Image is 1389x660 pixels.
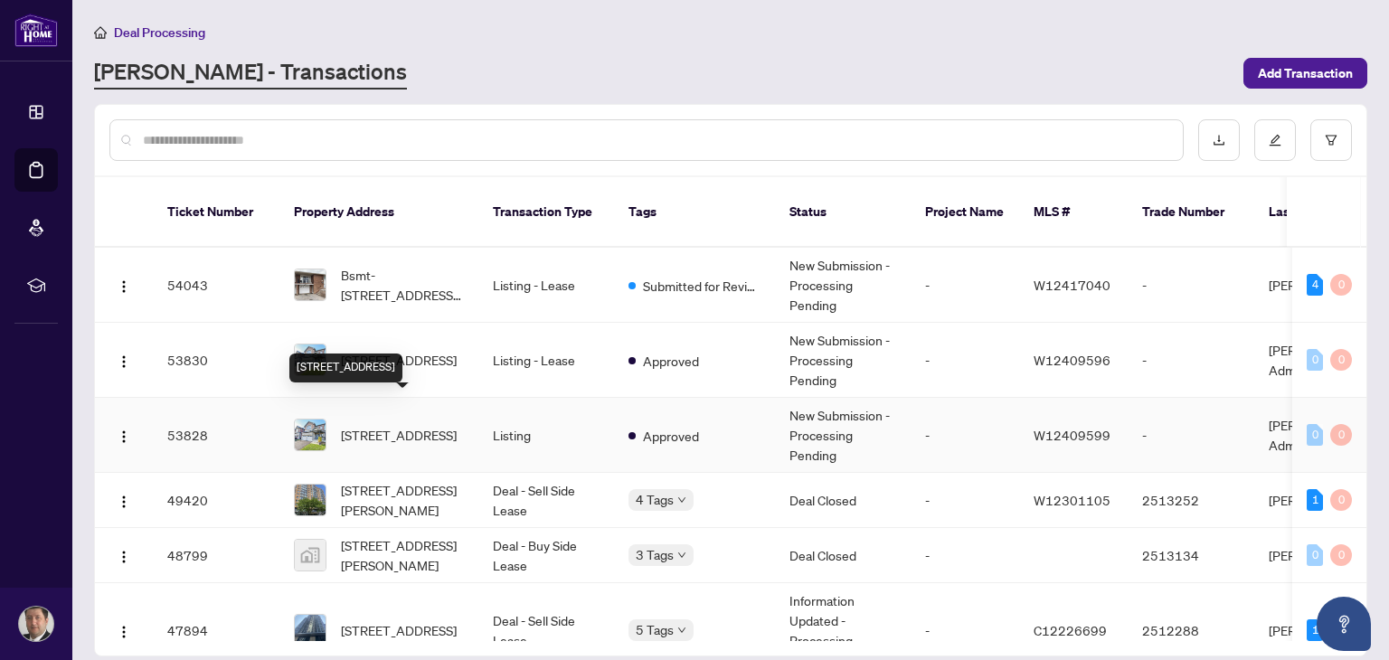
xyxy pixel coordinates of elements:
img: Profile Icon [19,607,53,641]
div: 0 [1330,349,1352,371]
div: 0 [1330,424,1352,446]
span: [STREET_ADDRESS][PERSON_NAME] [341,535,464,575]
span: C12226699 [1034,622,1107,638]
td: 53830 [153,323,279,398]
div: 0 [1330,544,1352,566]
img: thumbnail-img [295,485,326,515]
a: [PERSON_NAME] - Transactions [94,57,407,90]
span: Deal Processing [114,24,205,41]
td: - [1128,398,1254,473]
button: Logo [109,345,138,374]
button: Logo [109,541,138,570]
div: 0 [1330,489,1352,511]
span: edit [1269,134,1281,146]
button: Logo [109,420,138,449]
th: MLS # [1019,177,1128,248]
img: thumbnail-img [295,420,326,450]
div: 1 [1307,489,1323,511]
th: Transaction Type [478,177,614,248]
td: New Submission - Processing Pending [775,248,911,323]
th: Ticket Number [153,177,279,248]
span: home [94,26,107,39]
span: [STREET_ADDRESS] [341,350,457,370]
td: Listing - Lease [478,323,614,398]
button: Logo [109,486,138,514]
td: New Submission - Processing Pending [775,398,911,473]
td: - [1128,323,1254,398]
img: Logo [117,550,131,564]
td: Deal - Buy Side Lease [478,528,614,583]
img: Logo [117,495,131,509]
span: 5 Tags [636,619,674,640]
img: Logo [117,625,131,639]
th: Project Name [911,177,1019,248]
div: 4 [1307,274,1323,296]
span: Approved [643,426,699,446]
button: Logo [109,616,138,645]
div: 0 [1330,274,1352,296]
span: download [1213,134,1225,146]
span: W12417040 [1034,277,1110,293]
td: 49420 [153,473,279,528]
td: 54043 [153,248,279,323]
img: thumbnail-img [295,615,326,646]
img: logo [14,14,58,47]
span: W12409599 [1034,427,1110,443]
span: 3 Tags [636,544,674,565]
th: Status [775,177,911,248]
img: thumbnail-img [295,344,326,375]
td: Listing - Lease [478,248,614,323]
td: - [911,473,1019,528]
td: Deal Closed [775,528,911,583]
td: 2513252 [1128,473,1254,528]
span: Add Transaction [1258,59,1353,88]
div: 0 [1307,424,1323,446]
td: New Submission - Processing Pending [775,323,911,398]
td: - [1128,248,1254,323]
img: Logo [117,279,131,294]
td: Deal Closed [775,473,911,528]
span: 4 Tags [636,489,674,510]
th: Tags [614,177,775,248]
td: - [911,323,1019,398]
span: [STREET_ADDRESS] [341,425,457,445]
button: edit [1254,119,1296,161]
td: Listing [478,398,614,473]
th: Property Address [279,177,478,248]
span: down [677,495,686,504]
td: 48799 [153,528,279,583]
td: - [911,248,1019,323]
div: 0 [1307,544,1323,566]
td: - [911,528,1019,583]
img: thumbnail-img [295,540,326,570]
img: Logo [117,429,131,444]
td: Deal - Sell Side Lease [478,473,614,528]
span: filter [1325,134,1337,146]
div: [STREET_ADDRESS] [289,354,402,382]
span: W12409596 [1034,352,1110,368]
button: Logo [109,270,138,299]
div: 0 [1307,349,1323,371]
button: filter [1310,119,1352,161]
button: Open asap [1317,597,1371,651]
button: download [1198,119,1240,161]
span: down [677,551,686,560]
td: 53828 [153,398,279,473]
div: 1 [1307,619,1323,641]
span: Bsmt-[STREET_ADDRESS][PERSON_NAME] [341,265,464,305]
span: Submitted for Review [643,276,761,296]
span: [STREET_ADDRESS] [341,620,457,640]
span: Approved [643,351,699,371]
span: W12301105 [1034,492,1110,508]
td: 2513134 [1128,528,1254,583]
img: Logo [117,354,131,369]
span: down [677,626,686,635]
th: Trade Number [1128,177,1254,248]
td: - [911,398,1019,473]
img: thumbnail-img [295,269,326,300]
button: Add Transaction [1243,58,1367,89]
span: [STREET_ADDRESS][PERSON_NAME] [341,480,464,520]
